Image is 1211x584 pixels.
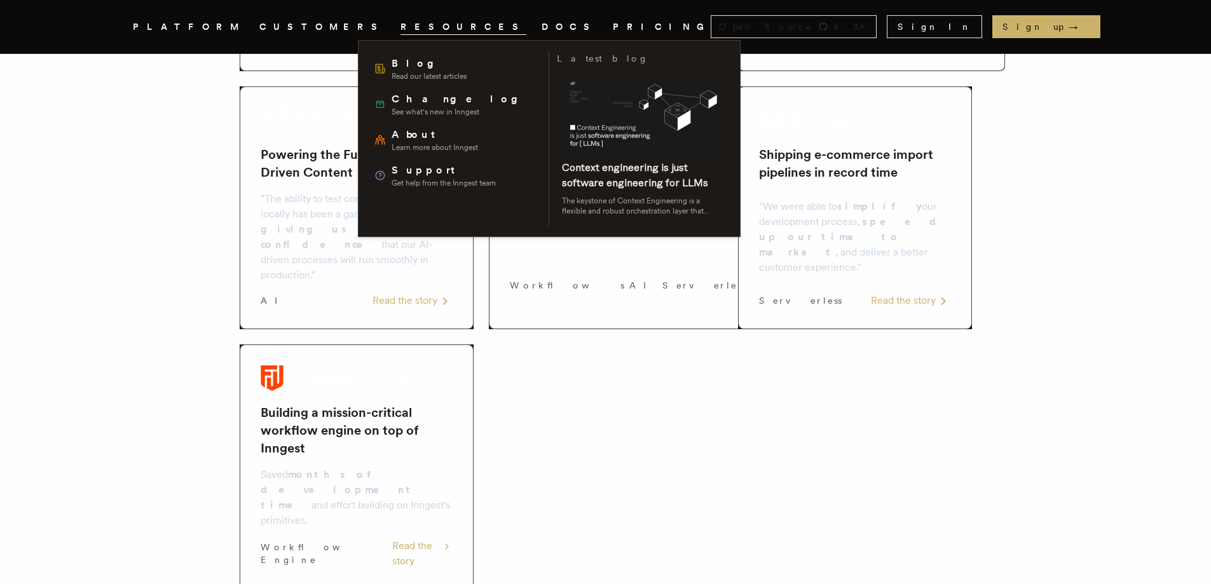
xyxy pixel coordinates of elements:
strong: simplify [837,200,922,212]
button: RESOURCES [400,19,526,35]
a: PRICING [613,19,711,35]
strong: months of development time [261,468,415,511]
div: Read the story [373,293,453,308]
h2: Building a mission-critical workflow engine on top of Inngest [261,404,453,457]
span: Workflow Engine [261,541,393,566]
span: Get help from the Inngest team [392,178,496,188]
img: Ocoya [759,107,860,133]
img: Mega SEO [261,107,388,123]
p: Saved and effort building on Inngest's primitives. [261,467,453,528]
a: CUSTOMERS [259,19,385,35]
a: ChangelogSee what's new in Inngest [369,86,541,122]
span: Read our latest articles [392,71,467,81]
div: Read the story [871,293,951,308]
h2: Shipping e-commerce import pipelines in record time [759,146,951,181]
a: BlogRead our latest articles [369,51,541,86]
span: AI [629,279,657,292]
span: Serverless [759,294,842,307]
p: "We were able to our development process, , and deliver a better customer experience." [759,199,951,275]
span: Changelog [392,92,527,107]
a: AboutLearn more about Inngest [369,122,541,158]
div: Read the story [392,538,452,569]
strong: speed up our time to market [759,215,947,258]
span: Support [392,163,496,178]
button: PLATFORM [133,19,244,35]
span: Serverless [662,279,745,292]
a: SupportGet help from the Inngest team [369,158,541,193]
a: Mega SEO logoPowering the Future of AI-Driven Content"The ability to test complex workflows local... [240,86,474,329]
span: Open Source [719,20,813,33]
a: Sign up [992,15,1100,38]
span: → [1069,20,1090,33]
a: Ocoya logoShipping e-commerce import pipelines in record time"We were able tosimplifyour developm... [738,86,972,329]
span: 4.3 K [833,20,873,33]
a: Sign In [887,15,982,38]
span: See what's new in Inngest [392,107,527,117]
h2: Powering the Future of AI-Driven Content [261,146,453,181]
strong: giving us confidence [261,223,381,250]
a: Context engineering is just software engineering for LLMs [562,161,708,189]
span: Workflows [510,279,624,292]
img: Florian Works [261,365,418,391]
a: DOCS [542,19,598,35]
span: AI [261,294,289,307]
h3: Latest blog [557,51,648,66]
span: Blog [392,56,467,71]
p: "The ability to test complex workflows locally has been a game-changer, that our AI-driven proces... [261,191,453,283]
span: About [392,127,478,142]
span: Learn more about Inngest [392,142,478,153]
